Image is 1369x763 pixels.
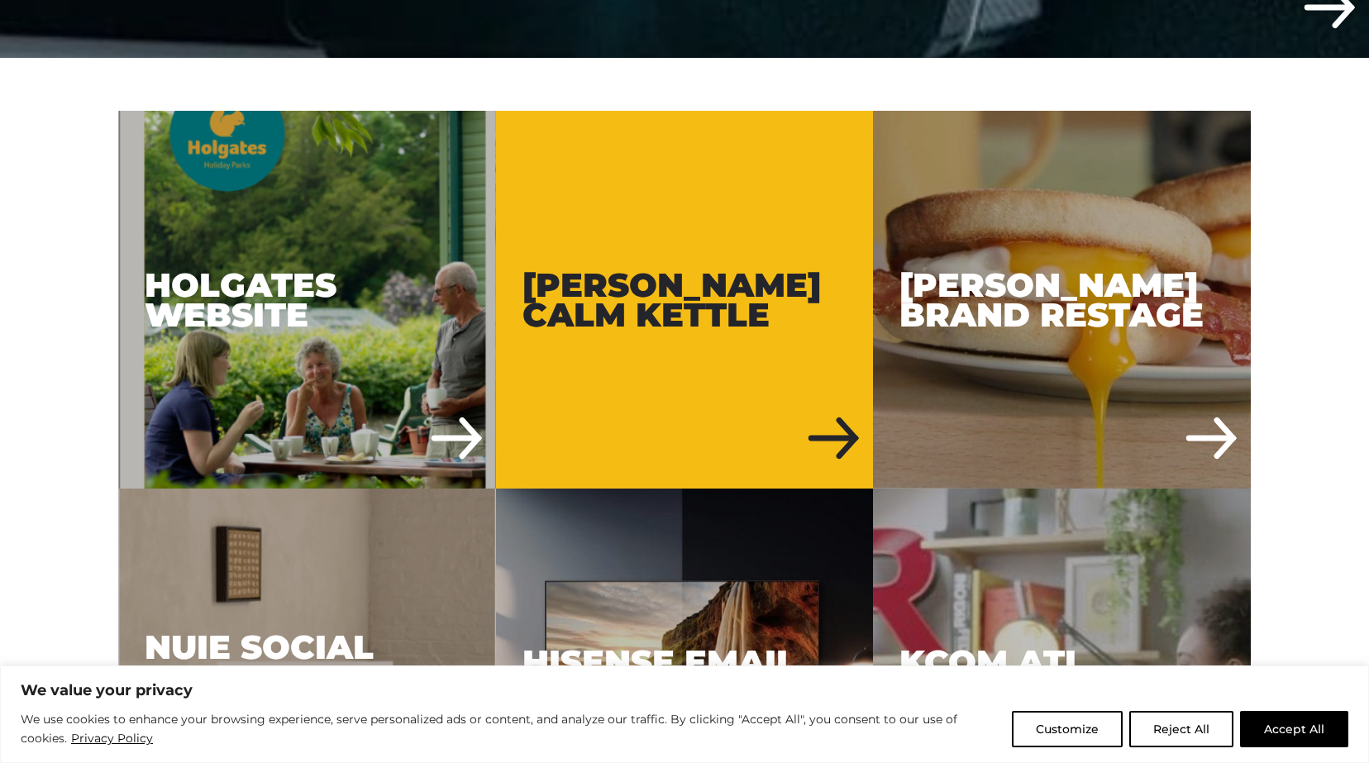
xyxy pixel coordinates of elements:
[496,111,874,489] div: [PERSON_NAME] Calm Kettle
[873,111,1251,489] div: [PERSON_NAME] Brand Restage
[1240,711,1348,747] button: Accept All
[873,111,1251,489] a: Russell Hobbs Brand Restage [PERSON_NAME] Brand Restage
[21,710,999,749] p: We use cookies to enhance your browsing experience, serve personalized ads or content, and analyz...
[118,111,496,489] div: Holgates Website
[118,111,496,489] a: Holgates Website Holgates Website
[70,728,154,748] a: Privacy Policy
[1129,711,1233,747] button: Reject All
[1012,711,1123,747] button: Customize
[496,111,874,489] a: Russell Hobbs Calm Kettle [PERSON_NAME] Calm Kettle
[21,680,1348,700] p: We value your privacy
